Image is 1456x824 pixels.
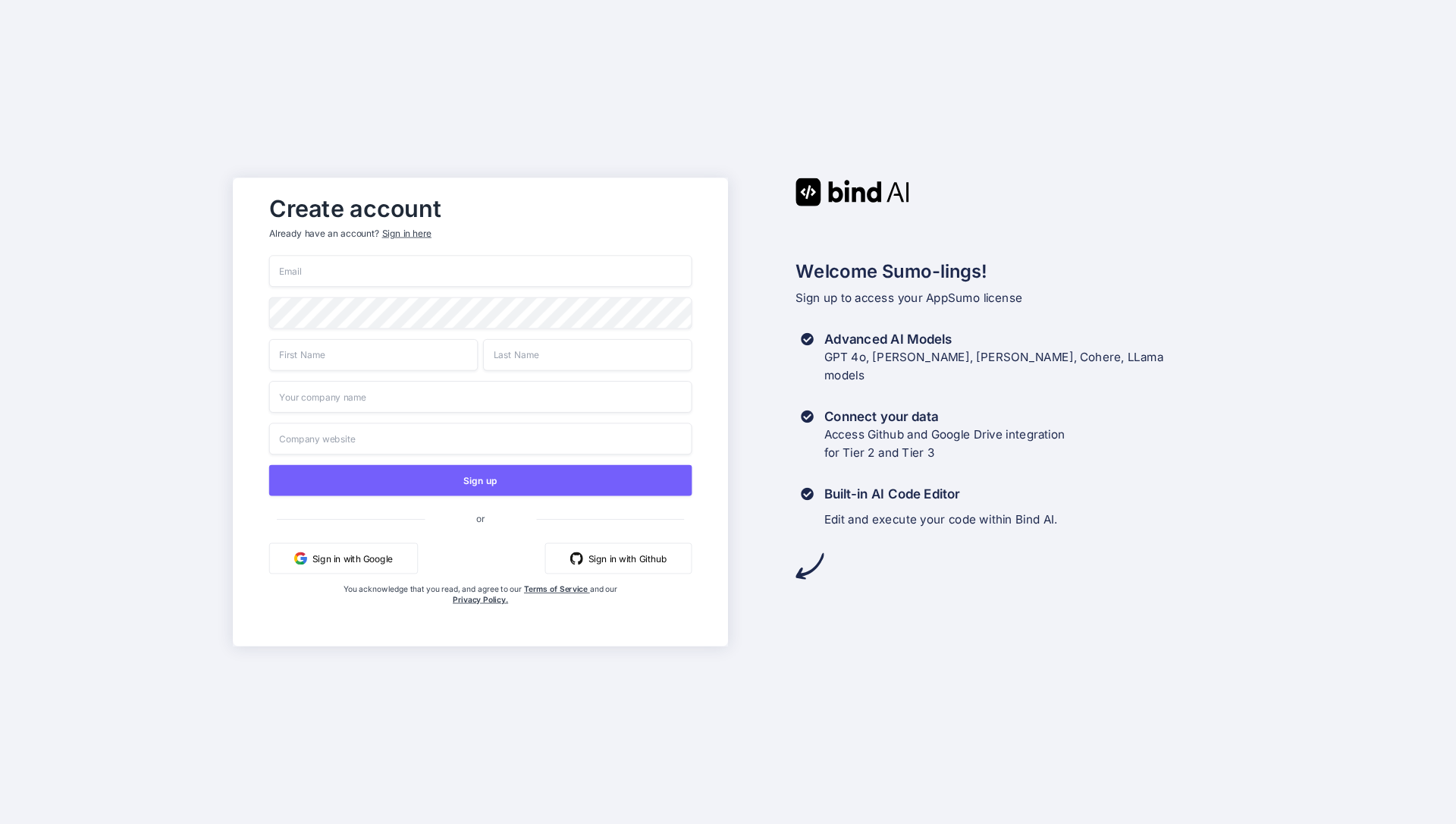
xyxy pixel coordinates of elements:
span: or [425,502,536,534]
h3: Connect your data [824,407,1065,426]
input: Email [269,255,692,287]
input: First Name [269,339,478,371]
img: github [570,552,583,565]
input: Company website [269,423,692,454]
button: Sign in with Github [545,543,692,574]
h3: Advanced AI Models [824,330,1164,348]
h2: Welcome Sumo-lings! [795,258,1223,285]
img: arrow [795,552,824,580]
img: Bind AI logo [795,178,909,206]
a: Terms of Service [524,584,590,594]
p: Already have an account? [269,227,692,240]
p: Edit and execute your code within Bind AI. [824,511,1058,529]
p: Sign up to access your AppSumo license [795,289,1223,307]
div: Sign in here [382,227,431,240]
p: GPT 4o, [PERSON_NAME], [PERSON_NAME], Cohere, LLama models [824,348,1164,385]
input: Your company name [269,381,692,413]
a: Privacy Policy. [453,595,508,605]
div: You acknowledge that you read, and agree to our and our [340,584,622,636]
h2: Create account [269,199,692,219]
img: google [294,552,307,565]
button: Sign in with Google [269,543,418,574]
button: Sign up [269,465,692,496]
h3: Built-in AI Code Editor [824,485,1058,503]
input: Last Name [483,339,692,371]
p: Access Github and Google Drive integration for Tier 2 and Tier 3 [824,426,1065,462]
